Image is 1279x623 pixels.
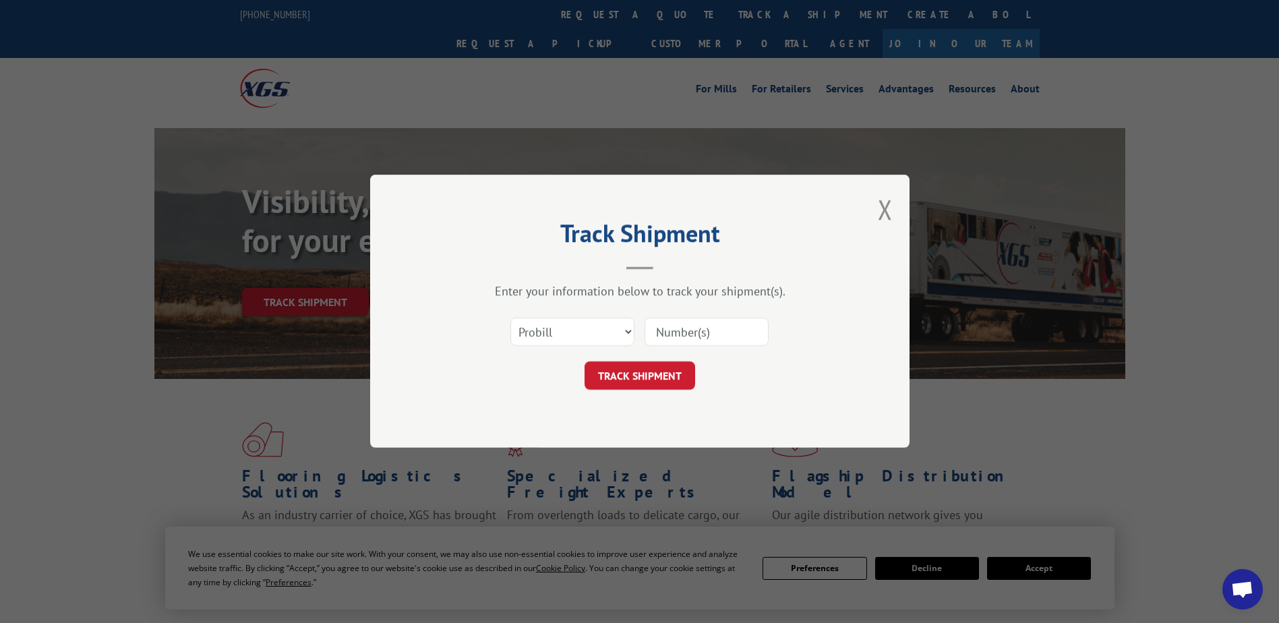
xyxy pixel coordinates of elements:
button: TRACK SHIPMENT [585,362,695,390]
button: Close modal [878,191,893,227]
div: Enter your information below to track your shipment(s). [438,284,842,299]
h2: Track Shipment [438,224,842,249]
input: Number(s) [645,318,769,347]
div: Open chat [1222,569,1263,610]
